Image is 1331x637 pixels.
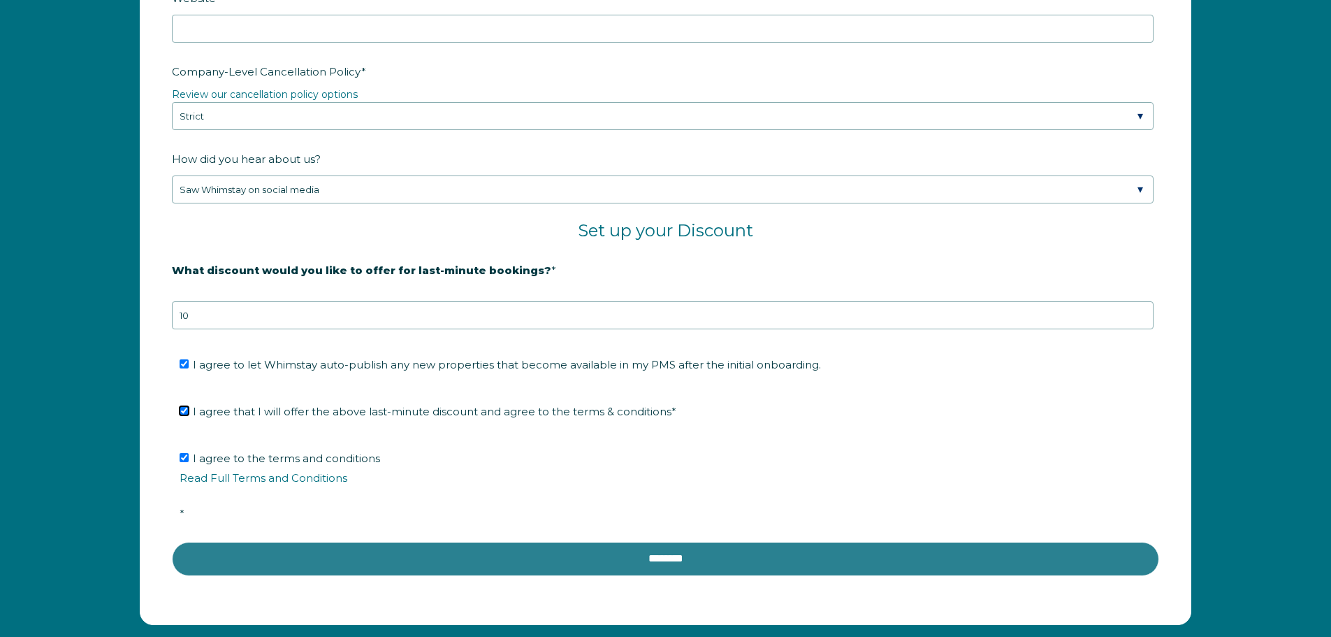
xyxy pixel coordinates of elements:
input: I agree to the terms and conditionsRead Full Terms and Conditions* [180,453,189,462]
span: I agree to let Whimstay auto-publish any new properties that become available in my PMS after the... [193,358,821,371]
span: Company-Level Cancellation Policy [172,61,361,83]
span: Set up your Discount [578,220,753,241]
strong: 20% is recommended, minimum of 10% [172,287,391,300]
input: I agree to let Whimstay auto-publish any new properties that become available in my PMS after the... [180,359,189,368]
span: I agree that I will offer the above last-minute discount and agree to the terms & conditions [193,405,676,418]
span: How did you hear about us? [172,148,321,170]
a: Read Full Terms and Conditions [180,471,347,485]
input: I agree that I will offer the above last-minute discount and agree to the terms & conditions* [180,406,189,415]
a: Review our cancellation policy options [172,88,358,101]
strong: What discount would you like to offer for last-minute bookings? [172,264,551,277]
